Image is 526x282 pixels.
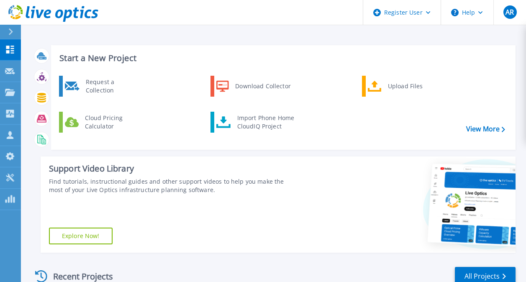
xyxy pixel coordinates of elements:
span: AR [505,9,514,15]
a: Request a Collection [59,76,145,97]
div: Support Video Library [49,163,296,174]
a: Upload Files [362,76,448,97]
div: Download Collector [231,78,294,95]
a: View More [466,125,505,133]
a: Cloud Pricing Calculator [59,112,145,133]
a: Explore Now! [49,228,113,244]
div: Import Phone Home CloudIQ Project [233,114,298,131]
div: Upload Files [384,78,446,95]
div: Find tutorials, instructional guides and other support videos to help you make the most of your L... [49,177,296,194]
div: Cloud Pricing Calculator [81,114,143,131]
h3: Start a New Project [59,54,505,63]
a: Download Collector [210,76,296,97]
div: Request a Collection [82,78,143,95]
